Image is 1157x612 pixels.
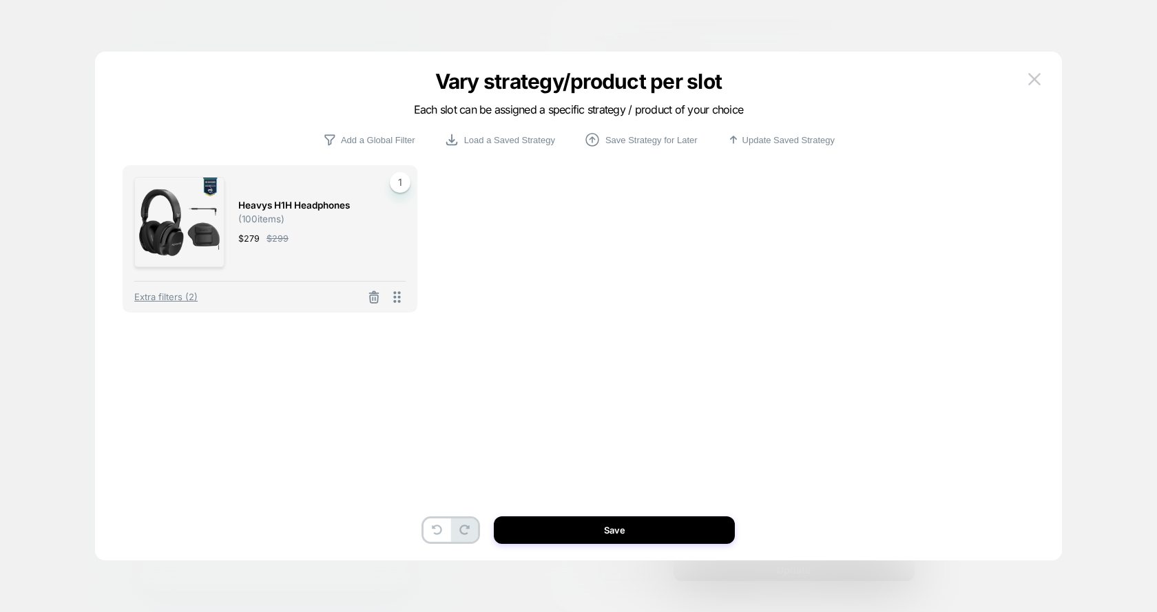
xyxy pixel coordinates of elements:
button: Save Strategy for Later [580,131,702,149]
img: navigation helm [14,151,259,234]
p: Save Strategy for Later [605,135,698,145]
span: Please choose a different page from the list above. [14,343,259,368]
button: Save [494,516,735,544]
span: Ahoy Sailor [14,255,259,278]
button: Update Saved Strategy [722,132,839,147]
span: The provided URL is not valid. Please ensure that the URL is correctly formatted as '[URL][DOMAIN... [14,292,259,329]
p: Vary strategy/product per slot [318,69,839,94]
span: Each slot can be assigned a specific strategy / product of your choice [414,103,744,116]
p: Update Saved Strategy [742,135,835,145]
